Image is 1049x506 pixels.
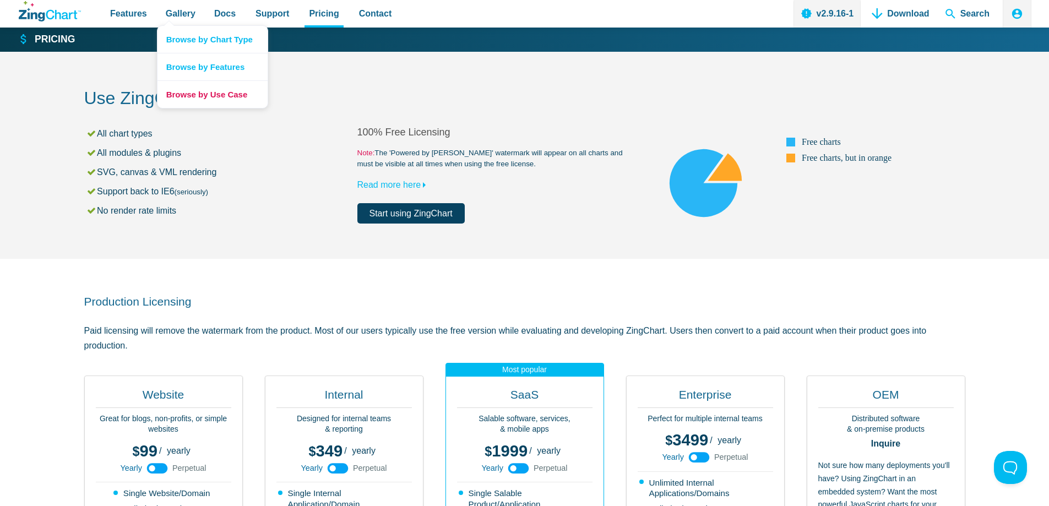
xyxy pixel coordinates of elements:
[481,464,503,472] span: Yearly
[86,203,357,218] li: No render rate limits
[276,413,412,435] p: Designed for internal teams & reporting
[157,80,268,108] a: Browse by Use Case
[357,203,465,224] a: Start using ZingChart
[84,87,965,112] h2: Use ZingChart for Free
[309,6,339,21] span: Pricing
[86,126,357,141] li: All chart types
[159,447,161,455] span: /
[157,53,268,80] a: Browse by Features
[157,26,268,53] a: Browse by Chart Type
[276,387,412,408] h2: Internal
[96,387,231,408] h2: Website
[35,35,75,45] strong: Pricing
[537,446,561,455] span: yearly
[352,446,376,455] span: yearly
[710,436,712,445] span: /
[994,451,1027,484] iframe: Toggle Customer Support
[457,387,593,408] h2: SaaS
[638,413,773,425] p: Perfect for multiple internal teams
[639,477,773,499] li: Unlimited Internal Applications/Domains
[172,464,206,472] span: Perpetual
[353,464,387,472] span: Perpetual
[86,165,357,179] li: SVG, canvas & VML rendering
[256,6,289,21] span: Support
[84,323,965,353] p: Paid licensing will remove the watermark from the product. Most of our users typically use the fr...
[19,1,81,21] a: ZingChart Logo. Click to return to the homepage
[19,33,75,46] a: Pricing
[214,6,236,21] span: Docs
[357,149,375,157] span: Note:
[344,447,346,455] span: /
[485,442,528,460] span: 1999
[301,464,322,472] span: Yearly
[86,145,357,160] li: All modules & plugins
[110,6,147,21] span: Features
[818,439,954,448] strong: Inquire
[175,188,208,196] small: (seriously)
[308,442,343,460] span: 349
[84,294,965,309] h2: Production Licensing
[718,436,741,445] span: yearly
[166,6,195,21] span: Gallery
[113,488,215,499] li: Single Website/Domain
[714,453,748,461] span: Perpetual
[457,413,593,435] p: Salable software, services, & mobile apps
[359,6,392,21] span: Contact
[818,387,954,408] h2: OEM
[86,184,357,199] li: Support back to IE6
[357,148,631,170] small: The 'Powered by [PERSON_NAME]' watermark will appear on all charts and must be visible at all tim...
[818,413,954,435] p: Distributed software & on-premise products
[96,413,231,435] p: Great for blogs, non-profits, or simple websites
[357,126,631,139] h2: 100% Free Licensing
[120,464,142,472] span: Yearly
[167,446,191,455] span: yearly
[662,453,683,461] span: Yearly
[534,464,568,472] span: Perpetual
[133,442,157,460] span: 99
[357,180,431,189] a: Read more here
[529,447,531,455] span: /
[665,431,708,449] span: 3499
[638,387,773,408] h2: Enterprise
